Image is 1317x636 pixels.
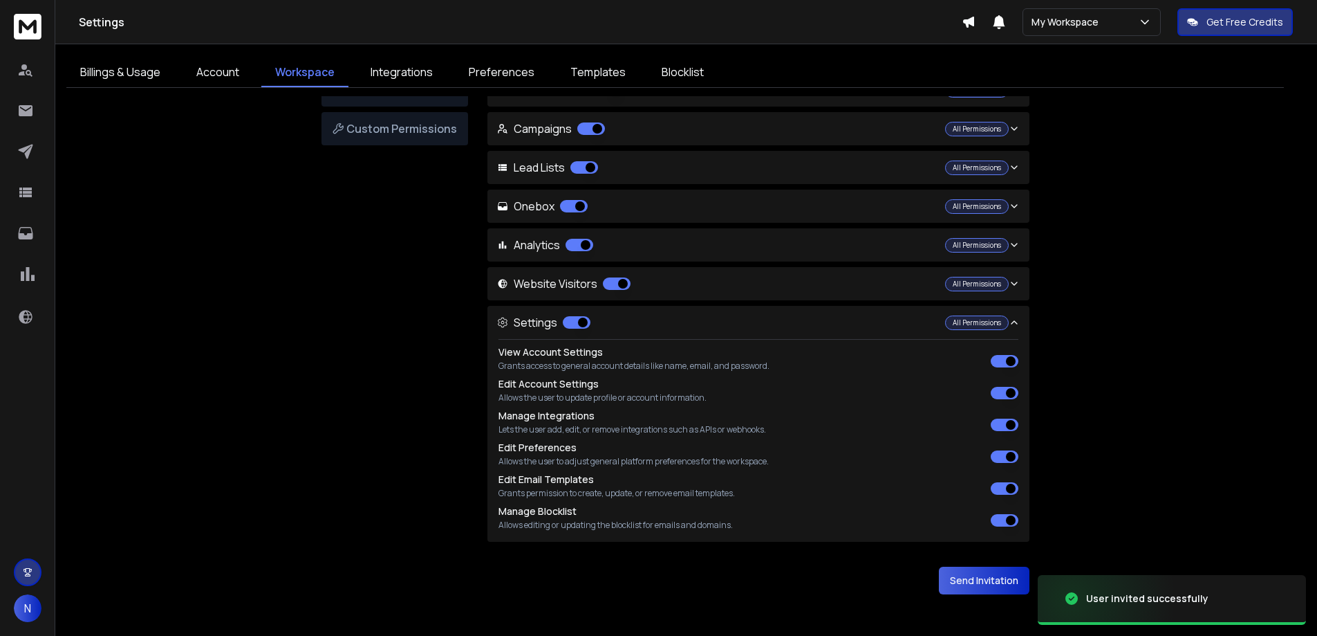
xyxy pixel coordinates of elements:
[1031,15,1104,29] p: My Workspace
[498,456,769,467] p: Allows the user to adjust general platform preferences for the workspace.
[498,441,577,454] label: Edit Preferences
[497,159,598,176] p: Lead Lists
[497,275,631,292] p: Website Visitors
[455,58,548,87] a: Preferences
[498,392,707,403] p: Allows the user to update profile or account information.
[66,58,174,87] a: Billings & Usage
[1177,8,1293,36] button: Get Free Credits
[487,112,1029,145] button: Campaigns All Permissions
[497,120,605,137] p: Campaigns
[498,377,599,390] label: Edit Account Settings
[945,238,1009,253] div: All Permissions
[648,58,718,87] a: Blocklist
[1206,15,1283,29] p: Get Free Credits
[497,237,593,253] p: Analytics
[487,339,1029,542] div: Settings All Permissions
[498,520,733,531] p: Allows editing or updating the blocklist for emails and domains.
[945,316,1009,330] div: All Permissions
[487,151,1029,184] button: Lead Lists All Permissions
[945,122,1009,136] div: All Permissions
[497,198,588,215] p: Onebox
[497,314,590,331] p: Settings
[487,267,1029,300] button: Website Visitors All Permissions
[183,58,253,87] a: Account
[487,306,1029,339] button: Settings All Permissions
[79,14,962,30] h1: Settings
[357,58,447,87] a: Integrations
[14,594,41,622] button: N
[945,199,1009,214] div: All Permissions
[945,277,1009,291] div: All Permissions
[1086,592,1208,606] div: User invited successfully
[557,58,639,87] a: Templates
[498,345,603,358] label: View Account Settings
[498,505,577,518] label: Manage Blocklist
[498,488,735,499] p: Grants permission to create, update, or remove email templates.
[498,424,766,435] p: Lets the user add, edit, or remove integrations such as APIs or webhooks.
[487,228,1029,262] button: Analytics All Permissions
[498,361,769,372] p: Grants access to general account details like name, email, and password.
[939,567,1029,594] button: Send Invitation
[498,473,594,486] label: Edit Email Templates
[261,58,348,87] a: Workspace
[487,190,1029,223] button: Onebox All Permissions
[945,161,1009,175] div: All Permissions
[333,120,457,137] p: Custom Permissions
[498,409,595,422] label: Manage Integrations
